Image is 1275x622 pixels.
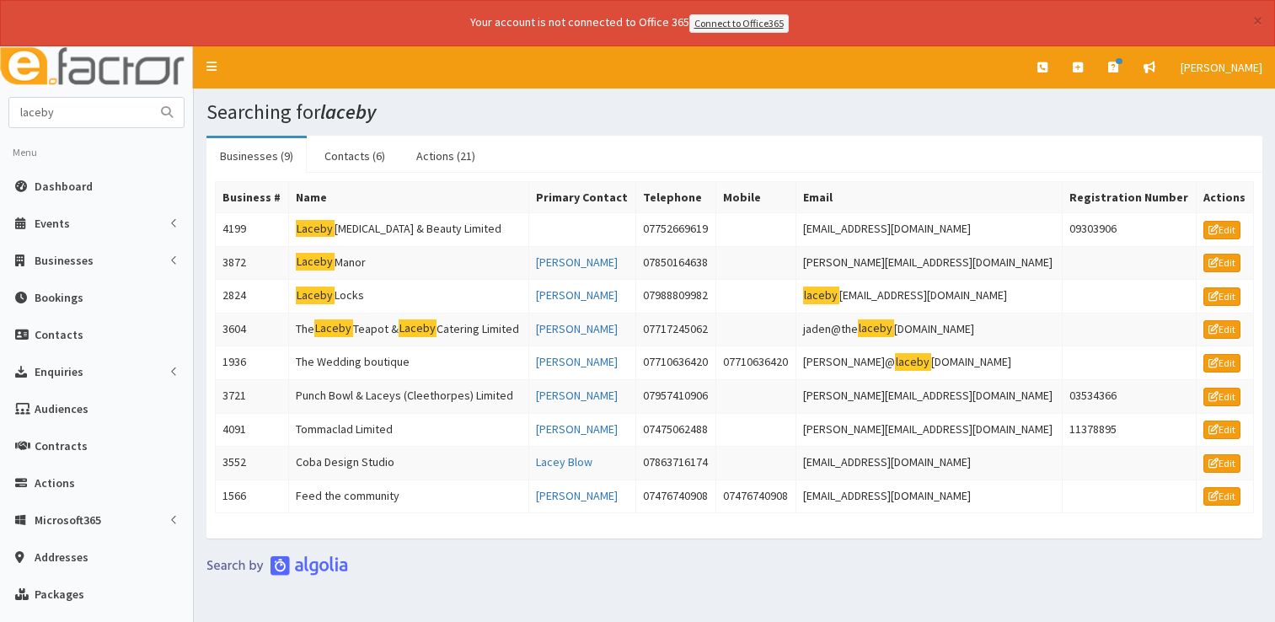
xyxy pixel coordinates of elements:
[796,313,1062,346] td: jaden@the [DOMAIN_NAME]
[636,181,716,212] th: Telephone
[636,447,716,480] td: 07863716174
[636,346,716,380] td: 07710636420
[288,447,528,480] td: Coba Design Studio
[35,364,83,379] span: Enquiries
[35,216,70,231] span: Events
[796,280,1062,314] td: [EMAIL_ADDRESS][DOMAIN_NAME]
[288,246,528,280] td: Manor
[216,480,289,513] td: 1566
[35,179,93,194] span: Dashboard
[288,413,528,447] td: Tommaclad Limited
[636,246,716,280] td: 07850164638
[1203,487,1240,506] a: Edit
[796,212,1062,246] td: [EMAIL_ADDRESS][DOMAIN_NAME]
[216,413,289,447] td: 4091
[1203,254,1240,272] a: Edit
[314,319,353,337] mark: Laceby
[796,246,1062,280] td: [PERSON_NAME][EMAIL_ADDRESS][DOMAIN_NAME]
[796,480,1062,513] td: [EMAIL_ADDRESS][DOMAIN_NAME]
[206,101,1262,123] h1: Searching for
[803,287,839,304] mark: laceby
[216,346,289,380] td: 1936
[288,313,528,346] td: The Teapot & Catering Limited
[716,480,796,513] td: 07476740908
[796,181,1062,212] th: Email
[1168,46,1275,88] a: [PERSON_NAME]
[35,475,75,491] span: Actions
[296,287,335,304] mark: Laceby
[636,280,716,314] td: 07988809982
[1203,388,1240,406] a: Edit
[796,413,1062,447] td: [PERSON_NAME][EMAIL_ADDRESS][DOMAIN_NAME]
[216,246,289,280] td: 3872
[1203,354,1240,373] a: Edit
[536,321,618,336] a: [PERSON_NAME]
[1181,60,1262,75] span: [PERSON_NAME]
[288,280,528,314] td: Locks
[895,353,931,371] mark: laceby
[858,319,894,337] mark: laceby
[35,587,84,602] span: Packages
[35,401,88,416] span: Audiences
[1253,12,1262,29] button: ×
[796,447,1062,480] td: [EMAIL_ADDRESS][DOMAIN_NAME]
[529,181,636,212] th: Primary Contact
[636,379,716,413] td: 07957410906
[716,346,796,380] td: 07710636420
[296,220,335,238] mark: Laceby
[636,413,716,447] td: 07475062488
[1062,181,1196,212] th: Registration Number
[288,181,528,212] th: Name
[9,98,151,127] input: Search...
[216,212,289,246] td: 4199
[216,313,289,346] td: 3604
[536,488,618,503] a: [PERSON_NAME]
[206,138,307,174] a: Businesses (9)
[288,346,528,380] td: The Wedding boutique
[536,354,618,369] a: [PERSON_NAME]
[1062,413,1196,447] td: 11378895
[1203,454,1240,473] a: Edit
[636,313,716,346] td: 07717245062
[216,181,289,212] th: Business #
[403,138,489,174] a: Actions (21)
[137,13,1122,33] div: Your account is not connected to Office 365
[1203,221,1240,239] a: Edit
[689,14,789,33] a: Connect to Office365
[536,388,618,403] a: [PERSON_NAME]
[1062,379,1196,413] td: 03534366
[35,290,83,305] span: Bookings
[216,280,289,314] td: 2824
[288,379,528,413] td: Punch Bowl & Laceys (Cleethorpes) Limited
[35,550,88,565] span: Addresses
[35,438,88,453] span: Contracts
[35,253,94,268] span: Businesses
[216,447,289,480] td: 3552
[796,379,1062,413] td: [PERSON_NAME][EMAIL_ADDRESS][DOMAIN_NAME]
[288,480,528,513] td: Feed the community
[536,287,618,303] a: [PERSON_NAME]
[399,319,437,337] mark: Laceby
[311,138,399,174] a: Contacts (6)
[536,454,592,469] a: Lacey Blow
[35,512,101,528] span: Microsoft365
[296,253,335,271] mark: Laceby
[35,327,83,342] span: Contacts
[716,181,796,212] th: Mobile
[536,421,618,437] a: [PERSON_NAME]
[796,346,1062,380] td: [PERSON_NAME]@ [DOMAIN_NAME]
[1197,181,1254,212] th: Actions
[206,555,348,576] img: search-by-algolia-light-background.png
[216,379,289,413] td: 3721
[1203,421,1240,439] a: Edit
[1203,320,1240,339] a: Edit
[320,99,376,125] i: laceby
[288,212,528,246] td: [MEDICAL_DATA] & Beauty Limited
[1203,287,1240,306] a: Edit
[536,255,618,270] a: [PERSON_NAME]
[1062,212,1196,246] td: 09303906
[636,480,716,513] td: 07476740908
[636,212,716,246] td: 07752669619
